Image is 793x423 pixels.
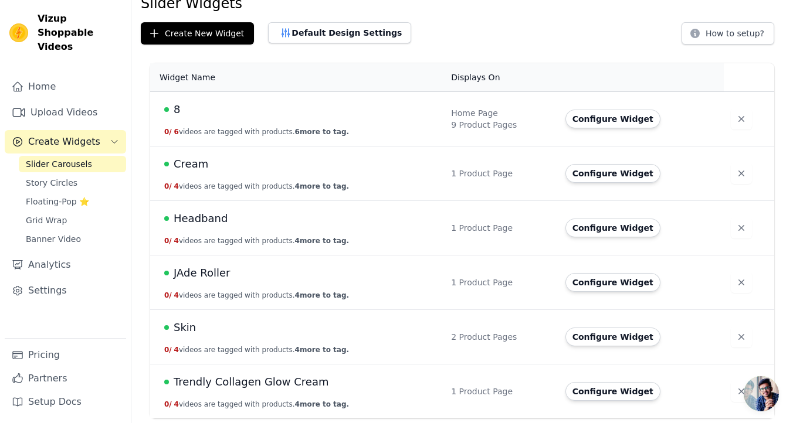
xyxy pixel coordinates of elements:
[164,216,169,221] span: Live Published
[5,279,126,302] a: Settings
[38,12,121,54] span: Vizup Shoppable Videos
[174,346,179,354] span: 4
[295,182,349,190] span: 4 more to tag.
[731,326,752,347] button: Delete widget
[451,107,551,119] div: Home Page
[9,23,28,42] img: Vizup
[295,400,349,408] span: 4 more to tag.
[164,236,349,245] button: 0/ 4videos are tagged with products.4more to tag.
[451,119,551,131] div: 9 Product Pages
[141,22,254,45] button: Create New Widget
[174,210,228,227] span: Headband
[164,400,172,408] span: 0 /
[19,175,126,191] a: Story Circles
[731,381,752,402] button: Delete widget
[451,386,551,397] div: 1 Product Page
[26,214,67,226] span: Grid Wrap
[565,110,660,128] button: Configure Widget
[164,380,169,384] span: Live Published
[451,222,551,234] div: 1 Product Page
[174,182,179,190] span: 4
[444,63,558,92] th: Displays On
[19,212,126,228] a: Grid Wrap
[26,158,92,170] span: Slider Carousels
[164,325,169,330] span: Live Published
[174,101,180,118] span: 8
[295,346,349,354] span: 4 more to tag.
[174,237,179,245] span: 4
[174,128,179,136] span: 6
[295,128,349,136] span: 6 more to tag.
[5,367,126,390] a: Partners
[26,196,89,207] span: Floating-Pop ⭐
[5,130,126,153] button: Create Widgets
[19,156,126,172] a: Slider Carousels
[295,291,349,299] span: 4 more to tag.
[682,30,774,42] a: How to setup?
[5,101,126,124] a: Upload Videos
[26,177,77,189] span: Story Circles
[164,271,169,275] span: Live Published
[174,374,329,390] span: Trendly Collagen Glow Cream
[565,219,660,237] button: Configure Widget
[28,135,100,149] span: Create Widgets
[174,156,208,172] span: Cream
[451,331,551,343] div: 2 Product Pages
[565,382,660,401] button: Configure Widget
[731,163,752,184] button: Delete widget
[174,319,196,336] span: Skin
[5,343,126,367] a: Pricing
[744,376,779,411] div: Open chat
[174,265,230,281] span: JAde Roller
[164,127,349,137] button: 0/ 6videos are tagged with products.6more to tag.
[164,291,349,300] button: 0/ 4videos are tagged with products.4more to tag.
[451,168,551,179] div: 1 Product Page
[565,273,660,292] button: Configure Widget
[731,272,752,293] button: Delete widget
[5,75,126,98] a: Home
[150,63,444,92] th: Widget Name
[164,237,172,245] span: 0 /
[174,291,179,299] span: 4
[164,346,172,354] span: 0 /
[565,328,660,346] button: Configure Widget
[19,231,126,247] a: Banner Video
[164,345,349,354] button: 0/ 4videos are tagged with products.4more to tag.
[731,217,752,238] button: Delete widget
[164,400,349,409] button: 0/ 4videos are tagged with products.4more to tag.
[5,390,126,414] a: Setup Docs
[5,253,126,277] a: Analytics
[164,182,349,191] button: 0/ 4videos are tagged with products.4more to tag.
[565,164,660,183] button: Configure Widget
[295,237,349,245] span: 4 more to tag.
[682,22,774,45] button: How to setup?
[164,107,169,112] span: Live Published
[164,291,172,299] span: 0 /
[451,277,551,288] div: 1 Product Page
[731,108,752,129] button: Delete widget
[174,400,179,408] span: 4
[164,128,172,136] span: 0 /
[164,162,169,166] span: Live Published
[268,22,411,43] button: Default Design Settings
[26,233,81,245] span: Banner Video
[164,182,172,190] span: 0 /
[19,193,126,210] a: Floating-Pop ⭐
